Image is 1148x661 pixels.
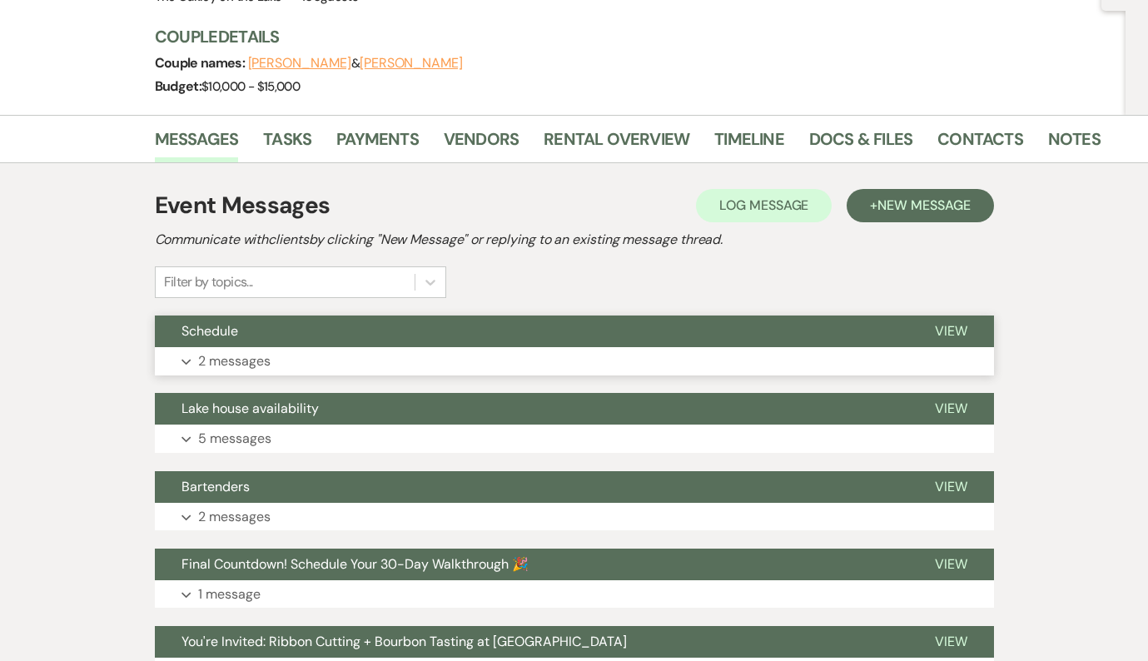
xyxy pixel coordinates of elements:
[155,54,248,72] span: Couple names:
[181,400,319,417] span: Lake house availability
[155,25,1087,48] h3: Couple Details
[908,549,994,580] button: View
[181,478,250,495] span: Bartenders
[198,428,271,450] p: 5 messages
[155,230,994,250] h2: Communicate with clients by clicking "New Message" or replying to an existing message thread.
[198,506,271,528] p: 2 messages
[908,626,994,658] button: View
[248,55,463,72] span: &
[719,196,808,214] span: Log Message
[155,549,908,580] button: Final Countdown! Schedule Your 30-Day Walkthrough 🎉
[444,126,519,162] a: Vendors
[935,633,967,650] span: View
[908,316,994,347] button: View
[181,633,627,650] span: You're Invited: Ribbon Cutting + Bourbon Tasting at [GEOGRAPHIC_DATA]
[155,126,239,162] a: Messages
[155,503,994,531] button: 2 messages
[181,322,238,340] span: Schedule
[201,78,300,95] span: $10,000 - $15,000
[155,626,908,658] button: You're Invited: Ribbon Cutting + Bourbon Tasting at [GEOGRAPHIC_DATA]
[935,400,967,417] span: View
[360,57,463,70] button: [PERSON_NAME]
[1048,126,1101,162] a: Notes
[877,196,970,214] span: New Message
[263,126,311,162] a: Tasks
[155,77,202,95] span: Budget:
[847,189,993,222] button: +New Message
[935,555,967,573] span: View
[198,350,271,372] p: 2 messages
[544,126,689,162] a: Rental Overview
[155,393,908,425] button: Lake house availability
[809,126,912,162] a: Docs & Files
[155,425,994,453] button: 5 messages
[937,126,1023,162] a: Contacts
[164,272,253,292] div: Filter by topics...
[714,126,784,162] a: Timeline
[908,393,994,425] button: View
[935,322,967,340] span: View
[248,57,351,70] button: [PERSON_NAME]
[336,126,419,162] a: Payments
[198,584,261,605] p: 1 message
[155,471,908,503] button: Bartenders
[696,189,832,222] button: Log Message
[155,580,994,609] button: 1 message
[908,471,994,503] button: View
[155,188,330,223] h1: Event Messages
[935,478,967,495] span: View
[155,316,908,347] button: Schedule
[155,347,994,375] button: 2 messages
[181,555,529,573] span: Final Countdown! Schedule Your 30-Day Walkthrough 🎉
